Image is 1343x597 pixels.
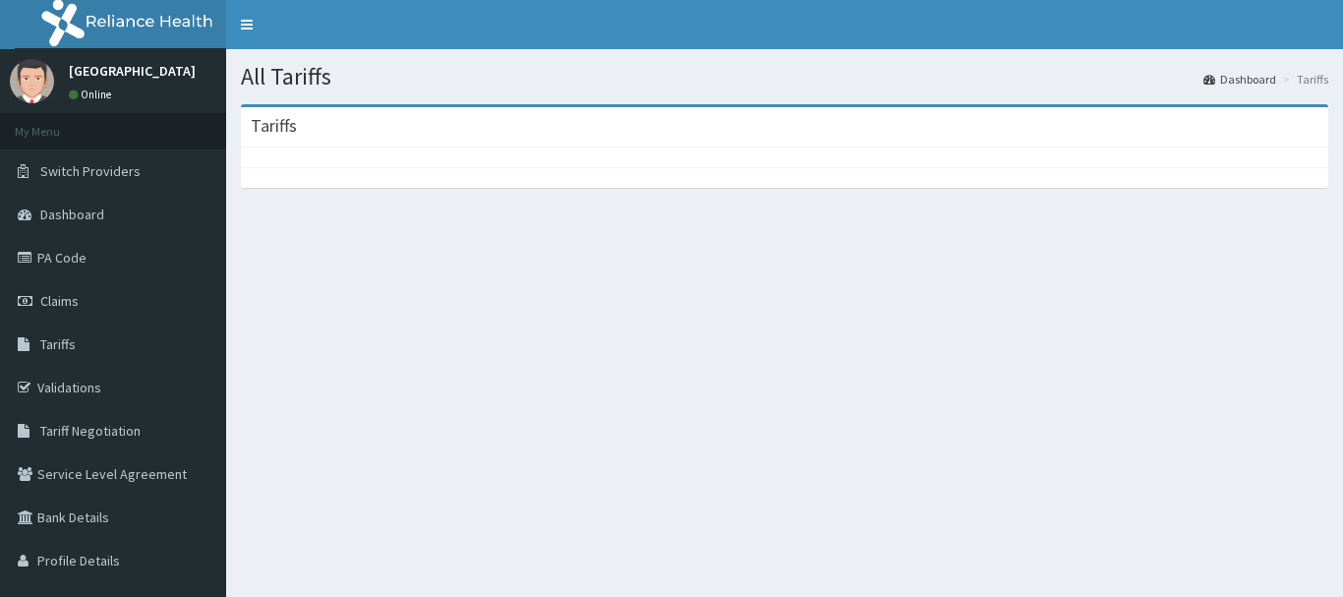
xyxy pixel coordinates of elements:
[40,422,141,440] span: Tariff Negotiation
[69,64,196,78] p: [GEOGRAPHIC_DATA]
[241,64,1328,90] h1: All Tariffs
[40,162,141,180] span: Switch Providers
[1278,71,1328,88] li: Tariffs
[40,206,104,223] span: Dashboard
[69,88,116,101] a: Online
[10,59,54,103] img: User Image
[1203,71,1276,88] a: Dashboard
[251,117,297,135] h3: Tariffs
[40,335,76,353] span: Tariffs
[40,292,79,310] span: Claims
